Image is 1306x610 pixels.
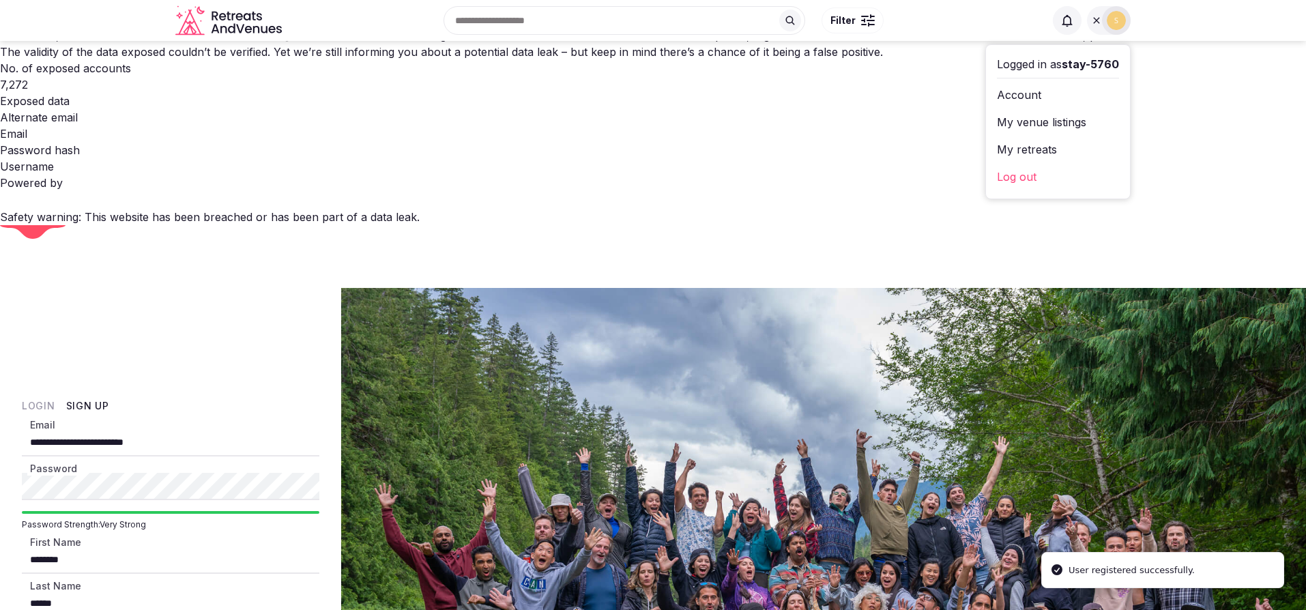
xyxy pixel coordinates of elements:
[175,5,285,36] svg: Retreats and Venues company logo
[997,56,1119,72] div: Logged in as
[822,8,884,33] button: Filter
[997,139,1119,160] a: My retreats
[175,5,285,36] a: Visit the homepage
[997,166,1119,188] a: Log out
[22,399,55,413] button: Login
[997,111,1119,133] a: My venue listings
[997,84,1119,106] a: Account
[66,399,109,413] button: Sign Up
[1062,57,1119,71] span: stay-5760
[1069,564,1195,577] div: User registered successfully.
[830,14,856,27] span: Filter
[1107,11,1126,30] img: stay-5760
[22,519,319,530] span: Password Strength: Very Strong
